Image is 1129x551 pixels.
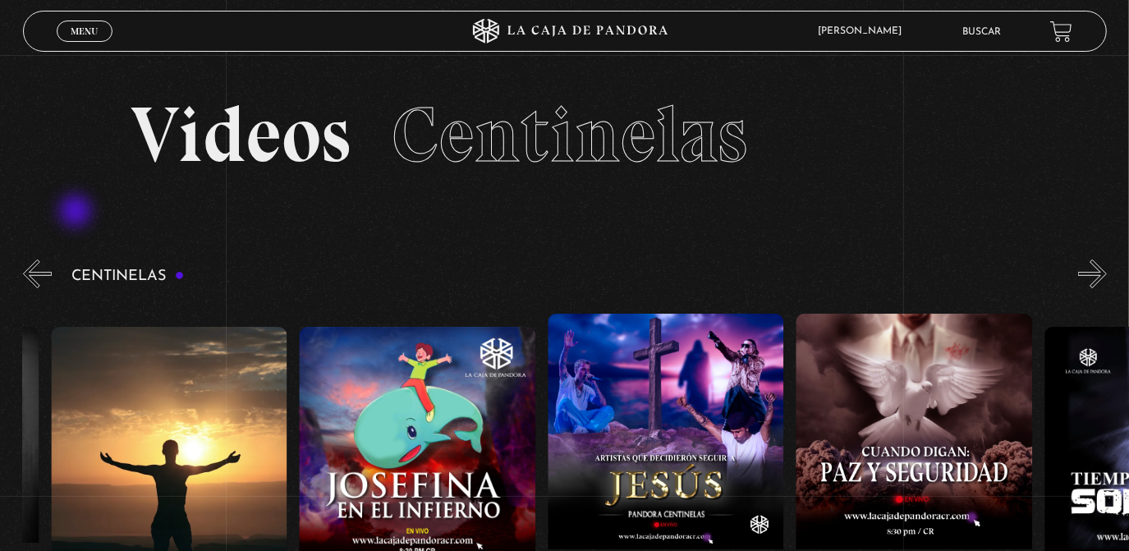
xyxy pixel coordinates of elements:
[131,96,998,174] h2: Videos
[392,88,748,181] span: Centinelas
[1078,259,1107,288] button: Next
[72,269,185,284] h3: Centinelas
[65,40,103,52] span: Cerrar
[810,26,919,36] span: [PERSON_NAME]
[71,26,98,36] span: Menu
[1050,21,1072,43] a: View your shopping cart
[23,259,52,288] button: Previous
[962,27,1001,37] a: Buscar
